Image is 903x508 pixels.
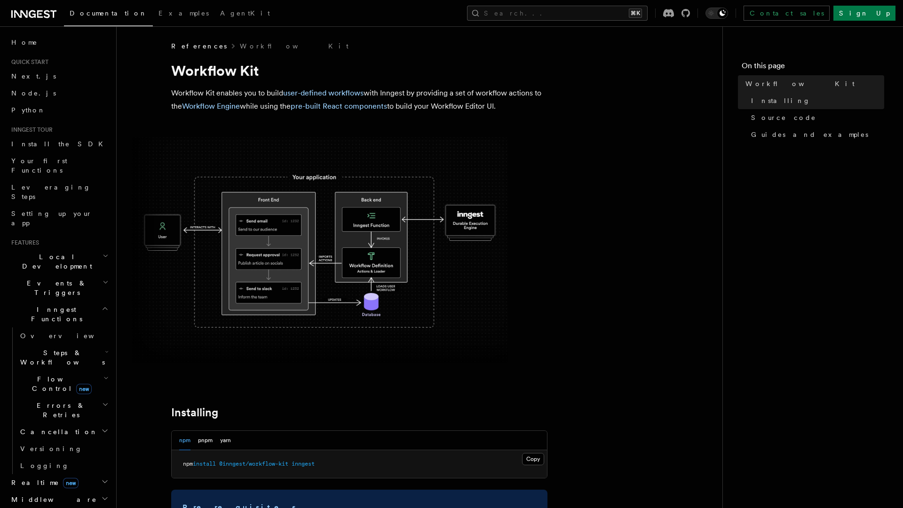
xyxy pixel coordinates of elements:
[742,75,884,92] a: Workflow Kit
[8,179,111,205] a: Leveraging Steps
[8,491,111,508] button: Middleware
[171,87,547,113] p: Workflow Kit enables you to build with Inngest by providing a set of workflow actions to the whil...
[219,460,288,467] span: @inngest/workflow-kit
[16,427,98,437] span: Cancellation
[16,344,111,371] button: Steps & Workflows
[744,6,830,21] a: Contact sales
[63,478,79,488] span: new
[182,102,240,111] a: Workflow Engine
[193,460,216,467] span: install
[64,3,153,26] a: Documentation
[629,8,642,18] kbd: ⌘K
[11,183,91,200] span: Leveraging Steps
[171,62,547,79] h1: Workflow Kit
[11,38,38,47] span: Home
[467,6,648,21] button: Search...⌘K
[16,457,111,474] a: Logging
[198,431,213,450] button: pnpm
[522,453,544,465] button: Copy
[16,348,105,367] span: Steps & Workflows
[8,34,111,51] a: Home
[8,58,48,66] span: Quick start
[214,3,276,25] a: AgentKit
[183,460,193,467] span: npm
[705,8,728,19] button: Toggle dark mode
[16,397,111,423] button: Errors & Retries
[8,135,111,152] a: Install the SDK
[20,445,82,452] span: Versioning
[158,9,209,17] span: Examples
[751,130,868,139] span: Guides and examples
[8,278,103,297] span: Events & Triggers
[745,79,855,88] span: Workflow Kit
[8,305,102,324] span: Inngest Functions
[8,68,111,85] a: Next.js
[8,252,103,271] span: Local Development
[8,301,111,327] button: Inngest Functions
[16,371,111,397] button: Flow Controlnew
[11,140,109,148] span: Install the SDK
[16,374,103,393] span: Flow Control
[8,327,111,474] div: Inngest Functions
[20,462,69,469] span: Logging
[8,275,111,301] button: Events & Triggers
[240,41,349,51] a: Workflow Kit
[220,431,231,450] button: yarn
[16,401,102,420] span: Errors & Retries
[8,126,53,134] span: Inngest tour
[11,89,56,97] span: Node.js
[20,332,117,340] span: Overview
[8,102,111,119] a: Python
[292,460,315,467] span: inngest
[833,6,895,21] a: Sign Up
[70,9,147,17] span: Documentation
[179,431,190,450] button: npm
[291,102,387,111] a: pre-built React components
[171,41,227,51] span: References
[16,327,111,344] a: Overview
[153,3,214,25] a: Examples
[220,9,270,17] span: AgentKit
[283,88,364,97] a: user-defined workflows
[751,96,810,105] span: Installing
[8,495,97,504] span: Middleware
[11,72,56,80] span: Next.js
[747,109,884,126] a: Source code
[76,384,92,394] span: new
[747,126,884,143] a: Guides and examples
[8,248,111,275] button: Local Development
[8,474,111,491] button: Realtimenew
[11,106,46,114] span: Python
[8,239,39,246] span: Features
[747,92,884,109] a: Installing
[751,113,816,122] span: Source code
[742,60,884,75] h4: On this page
[8,478,79,487] span: Realtime
[171,406,218,419] a: Installing
[16,440,111,457] a: Versioning
[8,152,111,179] a: Your first Functions
[132,137,508,363] img: The Workflow Kit provides a Workflow Engine to compose workflow actions on the back end and a set...
[11,157,67,174] span: Your first Functions
[8,85,111,102] a: Node.js
[8,205,111,231] a: Setting up your app
[16,423,111,440] button: Cancellation
[11,210,92,227] span: Setting up your app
